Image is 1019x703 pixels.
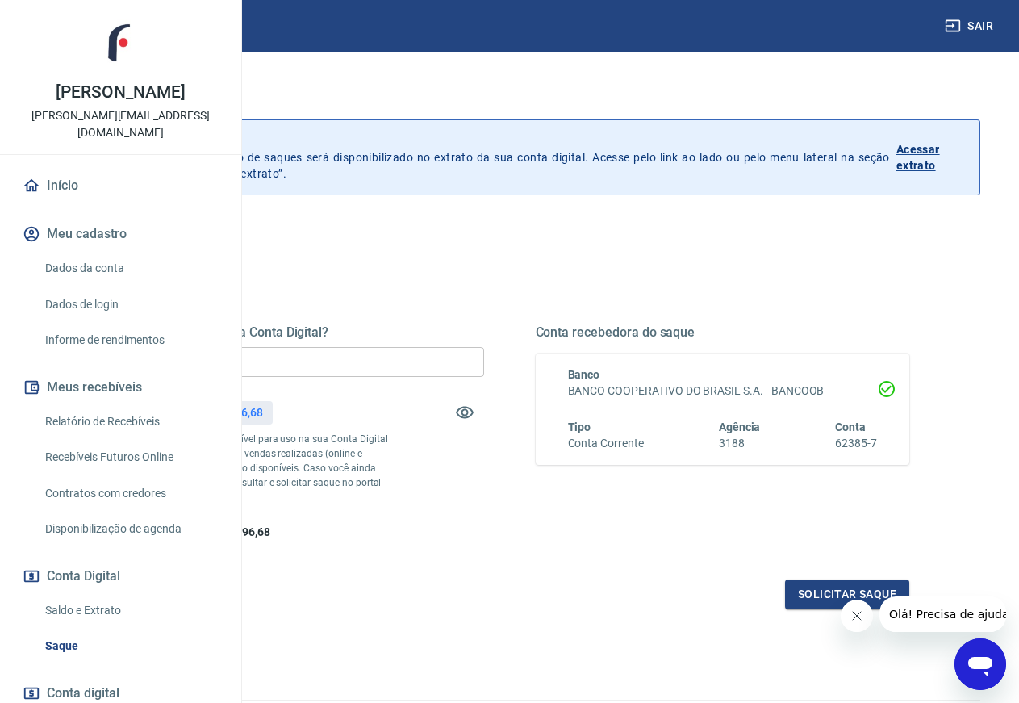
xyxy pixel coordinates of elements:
[39,441,222,474] a: Recebíveis Futuros Online
[39,252,222,285] a: Dados da conta
[39,630,222,663] a: Saque
[536,324,910,341] h5: Conta recebedora do saque
[841,600,873,632] iframe: Fechar mensagem
[568,368,600,381] span: Banco
[87,133,890,149] p: Histórico de saques
[39,84,980,107] h3: Saque
[879,596,1006,632] iframe: Mensagem da empresa
[954,638,1006,690] iframe: Botão para abrir a janela de mensagens
[896,141,967,174] p: Acessar extrato
[785,580,909,609] button: Solicitar saque
[835,435,877,452] h6: 62385-7
[196,404,262,421] p: R$ 38.696,68
[719,421,761,433] span: Agência
[19,216,222,252] button: Meu cadastro
[568,421,591,433] span: Tipo
[39,405,222,438] a: Relatório de Recebíveis
[39,477,222,510] a: Contratos com credores
[19,168,222,203] a: Início
[203,525,269,538] span: R$ 38.696,68
[896,133,967,182] a: Acessar extrato
[835,421,866,433] span: Conta
[568,435,644,452] h6: Conta Corrente
[39,594,222,627] a: Saldo e Extrato
[568,383,878,400] h6: BANCO COOPERATIVO DO BRASIL S.A. - BANCOOB
[19,370,222,405] button: Meus recebíveis
[19,559,222,594] button: Conta Digital
[942,11,1000,41] button: Sair
[87,133,890,182] p: A partir de agora, o histórico de saques será disponibilizado no extrato da sua conta digital. Ac...
[719,435,761,452] h6: 3188
[13,107,228,141] p: [PERSON_NAME][EMAIL_ADDRESS][DOMAIN_NAME]
[39,288,222,321] a: Dados de login
[110,324,484,341] h5: Quanto deseja sacar da Conta Digital?
[56,84,185,101] p: [PERSON_NAME]
[39,324,222,357] a: Informe de rendimentos
[39,513,222,546] a: Disponibilização de agenda
[10,11,136,24] span: Olá! Precisa de ajuda?
[110,432,390,504] p: *Corresponde ao saldo disponível para uso na sua Conta Digital Vindi. Incluindo os valores das ve...
[89,13,153,77] img: c8d5e2f3-4cf2-4681-8207-a44fa3db6b8f.jpeg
